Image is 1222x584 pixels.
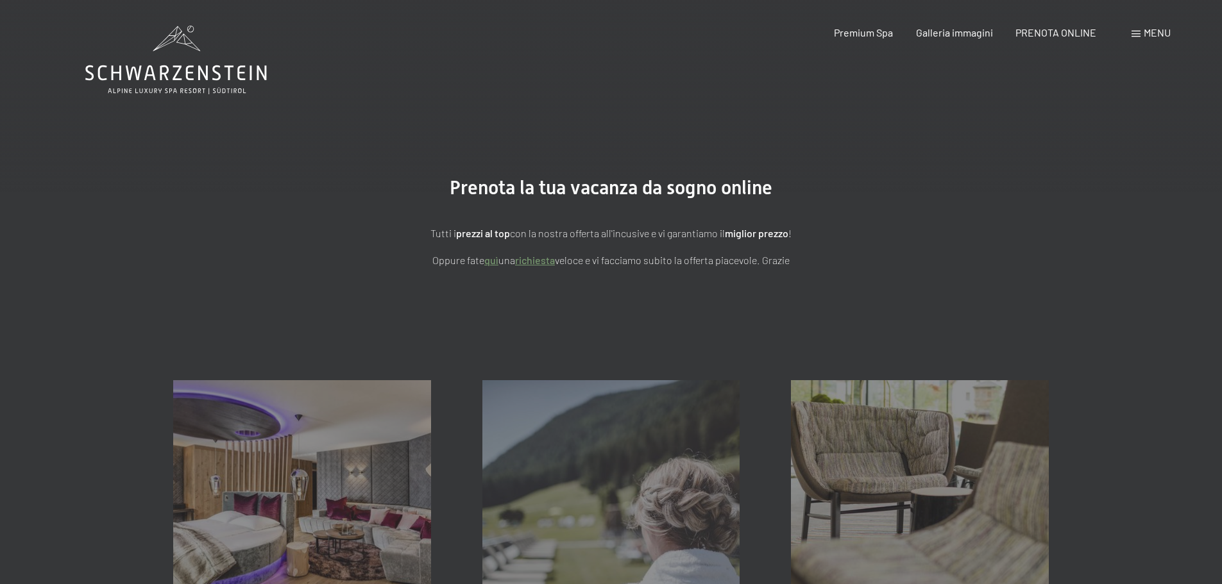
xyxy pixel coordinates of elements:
strong: miglior prezzo [725,227,788,239]
a: PRENOTA ONLINE [1015,26,1096,38]
a: Premium Spa [834,26,893,38]
a: quì [484,254,498,266]
p: Oppure fate una veloce e vi facciamo subito la offerta piacevole. Grazie [291,252,932,269]
a: richiesta [515,254,555,266]
strong: prezzi al top [456,227,510,239]
p: Tutti i con la nostra offerta all'incusive e vi garantiamo il ! [291,225,932,242]
a: Galleria immagini [916,26,993,38]
span: Menu [1144,26,1171,38]
span: Prenota la tua vacanza da sogno online [450,176,772,199]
